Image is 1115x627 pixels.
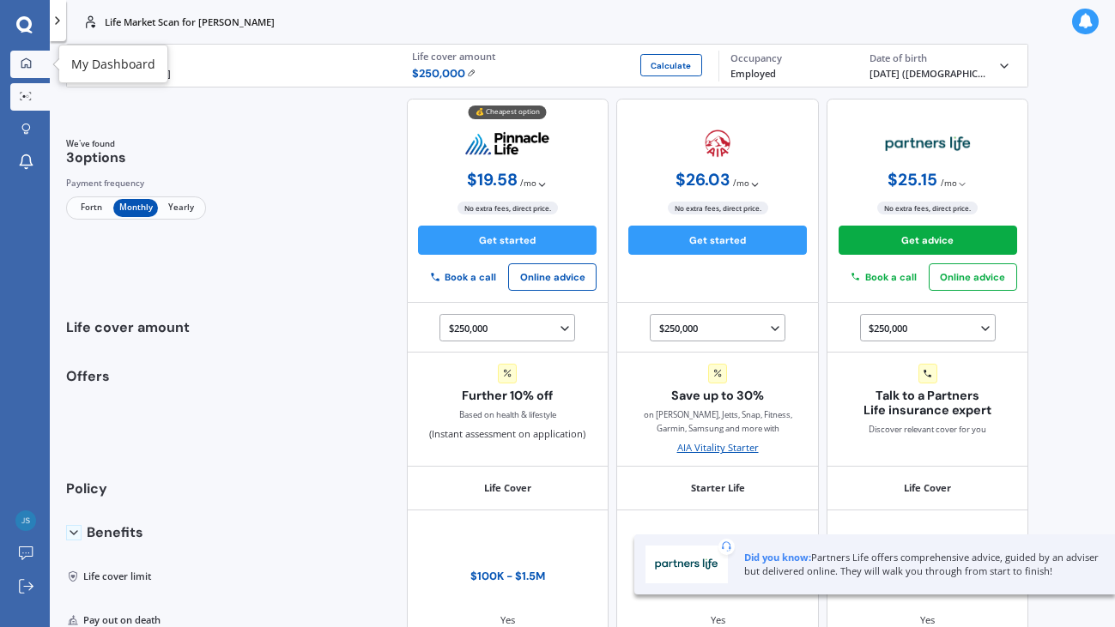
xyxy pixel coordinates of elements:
[412,65,476,81] span: $ 250,000
[885,136,971,152] img: partners-life.webp
[730,52,848,64] div: Occupancy
[920,613,935,627] div: Yes
[449,320,572,336] div: $250,000
[458,202,558,214] span: No extra fees, direct price.
[113,199,158,217] span: Monthly
[66,148,126,166] span: 3 options
[470,570,545,583] div: $100K - $1.5M
[66,613,80,627] img: Pay out on death
[82,14,99,30] img: life.f720d6a2d7cdcd3ad642.svg
[158,199,203,217] span: Yearly
[508,263,597,291] button: Online advice
[839,226,1017,255] button: Get advice
[94,67,390,81] div: [PERSON_NAME]
[71,56,155,73] div: My Dashboard
[869,423,986,437] span: Discover relevant cover for you
[870,67,987,81] div: [DATE] ([DEMOGRAPHIC_DATA].)
[66,510,215,554] div: Benefits
[711,613,725,627] div: Yes
[744,551,811,564] b: Did you know:
[941,177,957,190] span: / mo
[66,138,126,150] span: We've found
[730,67,848,81] div: Employed
[651,551,722,577] img: Partners Life
[500,613,515,627] div: Yes
[827,467,1028,510] div: Life Cover
[66,177,206,190] div: Payment frequency
[69,199,113,217] span: Fortn
[467,171,518,190] span: $ 19.58
[94,52,390,64] div: Policy owner
[467,69,476,77] img: Edit
[668,202,768,214] span: No extra fees, direct price.
[66,467,215,510] div: Policy
[66,303,215,353] div: Life cover amount
[839,266,929,288] button: Book a call
[929,263,1017,291] button: Online advice
[66,555,215,599] div: Life cover limit
[628,408,807,436] span: on [PERSON_NAME], Jetts, Snap, Fitness, Garmin, Samsung and more with
[705,130,731,159] img: aia.webp
[640,54,702,76] button: Calculate
[671,389,764,403] span: Save up to 30%
[677,441,759,455] div: AIA Vitality Starter
[66,570,80,583] img: Life cover limit
[418,266,508,288] button: Book a call
[412,51,707,63] div: Life cover amount
[888,171,937,190] span: $ 25.15
[659,320,782,336] div: $250,000
[66,370,215,467] div: Offers
[676,171,730,190] span: $ 26.03
[459,408,556,422] div: Based on health & lifestyle
[839,389,1017,417] span: Talk to a Partners Life insurance expert
[628,226,807,255] button: Get started
[616,467,818,510] div: Starter Life
[429,364,585,441] div: (Instant assessment on application)
[15,510,36,531] img: 85db1ff09c289134c1863979cb8b4d5b
[464,131,550,155] img: pinnacle.webp
[870,52,987,64] div: Date of birth
[418,226,597,255] button: Get started
[877,202,978,214] span: No extra fees, direct price.
[105,15,275,29] p: Life Market Scan for [PERSON_NAME]
[744,551,1104,578] div: Partners Life offers comprehensive advice, guided by an adviser but delivered online. They will w...
[469,106,547,119] div: 💰 Cheapest option
[407,467,609,510] div: Life Cover
[733,177,749,190] span: / mo
[869,320,991,336] div: $250,000
[520,177,536,190] span: / mo
[462,389,553,403] span: Further 10% off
